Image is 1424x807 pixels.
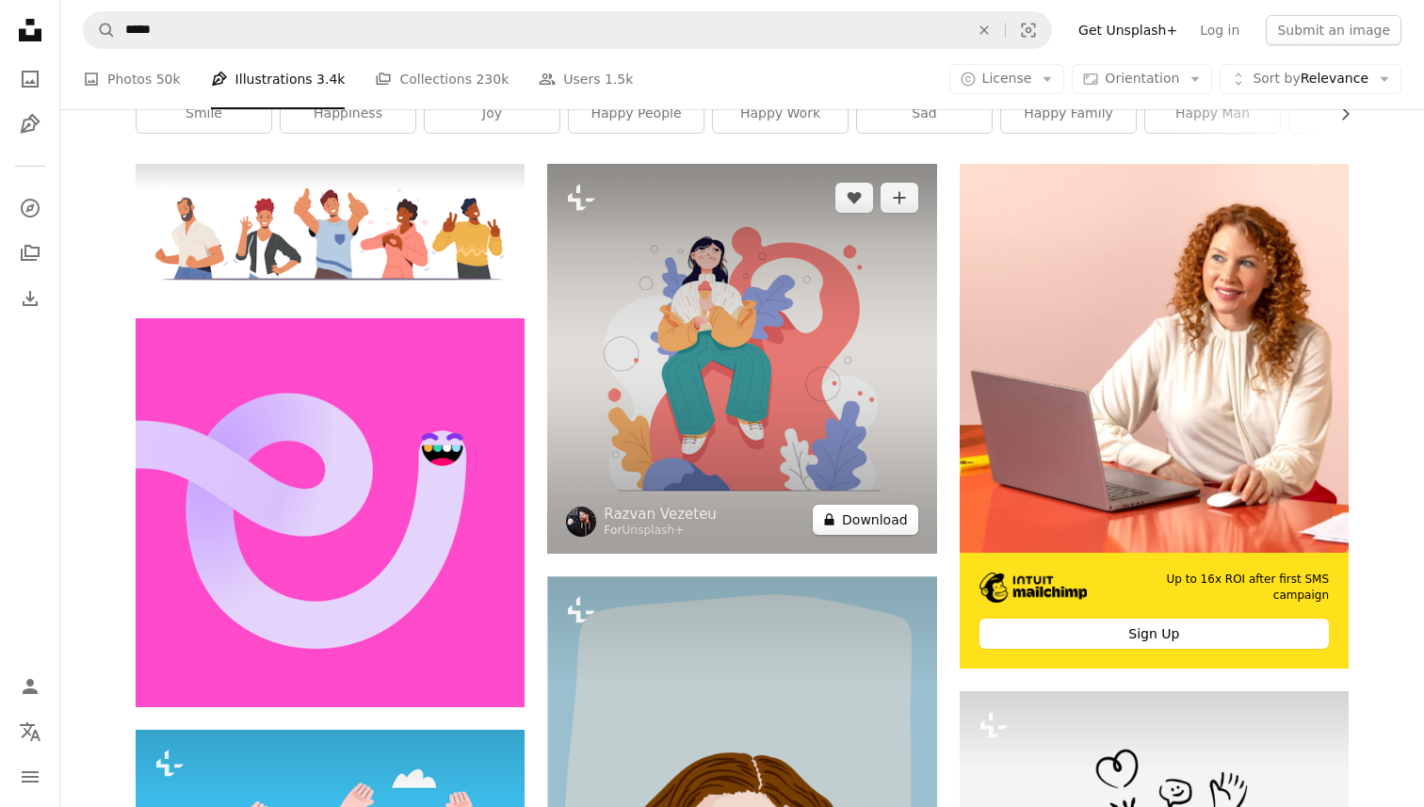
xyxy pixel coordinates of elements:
[857,95,992,133] a: sad
[1145,95,1280,133] a: happy man
[1189,15,1251,45] a: Log in
[136,221,525,238] a: Happiness Emotions, Body Language. People Showing Positive Gestures. Happy Male and Female Charac...
[136,318,525,707] img: A pink background with a smiley face on it
[11,60,49,98] a: Photos
[949,64,1065,94] button: License
[156,69,181,89] span: 50k
[979,573,1088,603] img: file-1690386555781-336d1949dad1image
[539,49,633,109] a: Users 1.5k
[11,280,49,317] a: Download History
[1253,71,1300,86] span: Sort by
[813,505,918,535] button: Download
[425,95,559,133] a: joy
[11,758,49,796] button: Menu
[1266,15,1401,45] button: Submit an image
[1220,64,1401,94] button: Sort byRelevance
[960,164,1349,668] a: Up to 16x ROI after first SMS campaignSign Up
[1115,572,1329,604] span: Up to 16x ROI after first SMS campaign
[622,524,684,537] a: Unsplash+
[960,164,1349,553] img: file-1722962837469-d5d3a3dee0c7image
[11,11,49,53] a: Home — Unsplash
[605,69,633,89] span: 1.5k
[547,349,936,366] a: a woman sitting on the ground holding a book
[1001,95,1136,133] a: happy family
[11,668,49,705] a: Log in / Sign up
[566,507,596,537] img: Go to Razvan Vezeteu's profile
[1006,12,1051,48] button: Visual search
[1067,15,1189,45] a: Get Unsplash+
[1328,95,1349,133] button: scroll list to the right
[476,69,509,89] span: 230k
[547,164,936,553] img: a woman sitting on the ground holding a book
[83,11,1052,49] form: Find visuals sitewide
[1253,70,1368,89] span: Relevance
[979,619,1329,649] div: Sign Up
[375,49,509,109] a: Collections 230k
[713,95,848,133] a: happy work
[281,95,415,133] a: happiness
[11,189,49,227] a: Explore
[11,713,49,751] button: Language
[83,49,181,109] a: Photos 50k
[604,505,717,524] a: Razvan Vezeteu
[963,12,1005,48] button: Clear
[835,183,873,213] button: Like
[1105,71,1179,86] span: Orientation
[881,183,918,213] button: Add to Collection
[137,95,271,133] a: smile
[1289,95,1424,133] a: nature
[11,234,49,272] a: Collections
[136,504,525,521] a: A pink background with a smiley face on it
[84,12,116,48] button: Search Unsplash
[136,164,525,296] img: Happiness Emotions, Body Language. People Showing Positive Gestures. Happy Male and Female Charac...
[604,524,717,539] div: For
[1072,64,1212,94] button: Orientation
[982,71,1032,86] span: License
[569,95,704,133] a: happy people
[11,105,49,143] a: Illustrations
